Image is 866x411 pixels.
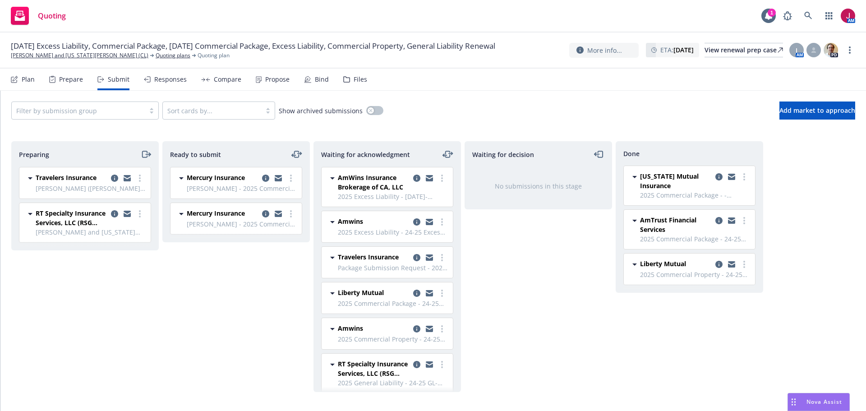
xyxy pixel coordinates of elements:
[424,323,435,334] a: copy logging email
[640,270,750,279] span: 2025 Commercial Property - 24-25 Property-Shopping Centers
[154,76,187,83] div: Responses
[778,7,797,25] a: Report a Bug
[11,51,148,60] a: [PERSON_NAME] and [US_STATE][PERSON_NAME] (CL)
[796,46,797,55] span: J
[59,76,83,83] div: Prepare
[109,208,120,219] a: copy logging email
[640,190,750,200] span: 2025 Commercial Package - - [PERSON_NAME]
[424,359,435,370] a: copy logging email
[354,76,367,83] div: Files
[22,76,35,83] div: Plan
[824,43,838,57] img: photo
[726,259,737,270] a: copy logging email
[424,288,435,299] a: copy logging email
[437,323,447,334] a: more
[198,51,230,60] span: Quoting plan
[187,219,296,229] span: [PERSON_NAME] - 2025 Commercial Property - 24-25 Property-Shopping Centers
[714,215,724,226] a: copy logging email
[187,173,245,182] span: Mercury Insurance
[640,259,686,268] span: Liberty Mutual
[411,252,422,263] a: copy logging email
[739,259,750,270] a: more
[437,173,447,184] a: more
[673,46,694,54] strong: [DATE]
[569,43,639,58] button: More info...
[779,106,855,115] span: Add market to approach
[187,184,296,193] span: [PERSON_NAME] - 2025 Commercial Package - 24-25 PKG-GL & Property-[PERSON_NAME]'s Family Restaurants
[338,334,447,344] span: 2025 Commercial Property - 24-25 Property-Shopping Centers
[260,173,271,184] a: copy logging email
[806,398,842,406] span: Nova Assist
[214,76,241,83] div: Compare
[338,323,363,333] span: Amwins
[11,41,495,51] span: [DATE] Excess Liability, Commercial Package, [DATE] Commercial Package, Excess Liability, Commerc...
[594,149,604,160] a: moveLeft
[411,288,422,299] a: copy logging email
[36,227,145,237] span: [PERSON_NAME] and [US_STATE][PERSON_NAME] Excess - 2025 Excess Liability - [GEOGRAPHIC_DATA] and ...
[36,184,145,193] span: [PERSON_NAME] ([PERSON_NAME]) [PERSON_NAME] - 2025 Commercial Package - [GEOGRAPHIC_DATA] and [US...
[437,288,447,299] a: more
[768,9,776,17] div: 1
[338,359,410,378] span: RT Specialty Insurance Services, LLC (RSG Specialty, LLC)
[587,46,622,55] span: More info...
[411,323,422,334] a: copy logging email
[140,149,151,160] a: moveRight
[338,252,399,262] span: Travelers Insurance
[286,173,296,184] a: more
[134,208,145,219] a: more
[424,252,435,263] a: copy logging email
[424,217,435,227] a: copy logging email
[38,12,66,19] span: Quoting
[321,150,410,159] span: Waiting for acknowledgment
[411,217,422,227] a: copy logging email
[640,215,712,234] span: AmTrust Financial Services
[108,76,129,83] div: Submit
[411,173,422,184] a: copy logging email
[820,7,838,25] a: Switch app
[265,76,290,83] div: Propose
[437,359,447,370] a: more
[315,76,329,83] div: Bind
[338,227,447,237] span: 2025 Excess Liability - 24-25 Excess- Primary-$15M-Shopping Centers & Restaurants
[338,173,410,192] span: AmWins Insurance Brokerage of CA, LLC
[640,234,750,244] span: 2025 Commercial Package - 24-25 PKG-GL & Property-[PERSON_NAME]'s Family Restaurants
[799,7,817,25] a: Search
[472,150,534,159] span: Waiting for decision
[779,102,855,120] button: Add market to approach
[338,299,447,308] span: 2025 Commercial Package - 24-25 PKG-GL & Property-[PERSON_NAME]'s Family Restaurants
[788,393,850,411] button: Nova Assist
[660,45,694,55] span: ETA :
[273,173,284,184] a: copy logging email
[726,215,737,226] a: copy logging email
[844,45,855,55] a: more
[338,217,363,226] span: Amwins
[19,150,49,159] span: Preparing
[338,378,447,388] span: 2025 General Liability - 24-25 GL-Shopping Centers
[260,208,271,219] a: copy logging email
[788,393,799,411] div: Drag to move
[279,106,363,115] span: Show archived submissions
[273,208,284,219] a: copy logging email
[640,171,712,190] span: [US_STATE] Mutual Insurance
[623,149,640,158] span: Done
[705,43,783,57] a: View renewal prep case
[156,51,190,60] a: Quoting plans
[170,150,221,159] span: Ready to submit
[338,288,384,297] span: Liberty Mutual
[286,208,296,219] a: more
[7,3,69,28] a: Quoting
[291,149,302,160] a: moveLeftRight
[739,215,750,226] a: more
[122,208,133,219] a: copy logging email
[424,173,435,184] a: copy logging email
[122,173,133,184] a: copy logging email
[714,259,724,270] a: copy logging email
[726,171,737,182] a: copy logging email
[134,173,145,184] a: more
[338,192,447,201] span: 2025 Excess Liability - [DATE]-[DATE] 1st Layer Excess-$10Mx$15M- Shopping Centers & Restaurants
[187,208,245,218] span: Mercury Insurance
[442,149,453,160] a: moveLeftRight
[841,9,855,23] img: photo
[437,217,447,227] a: more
